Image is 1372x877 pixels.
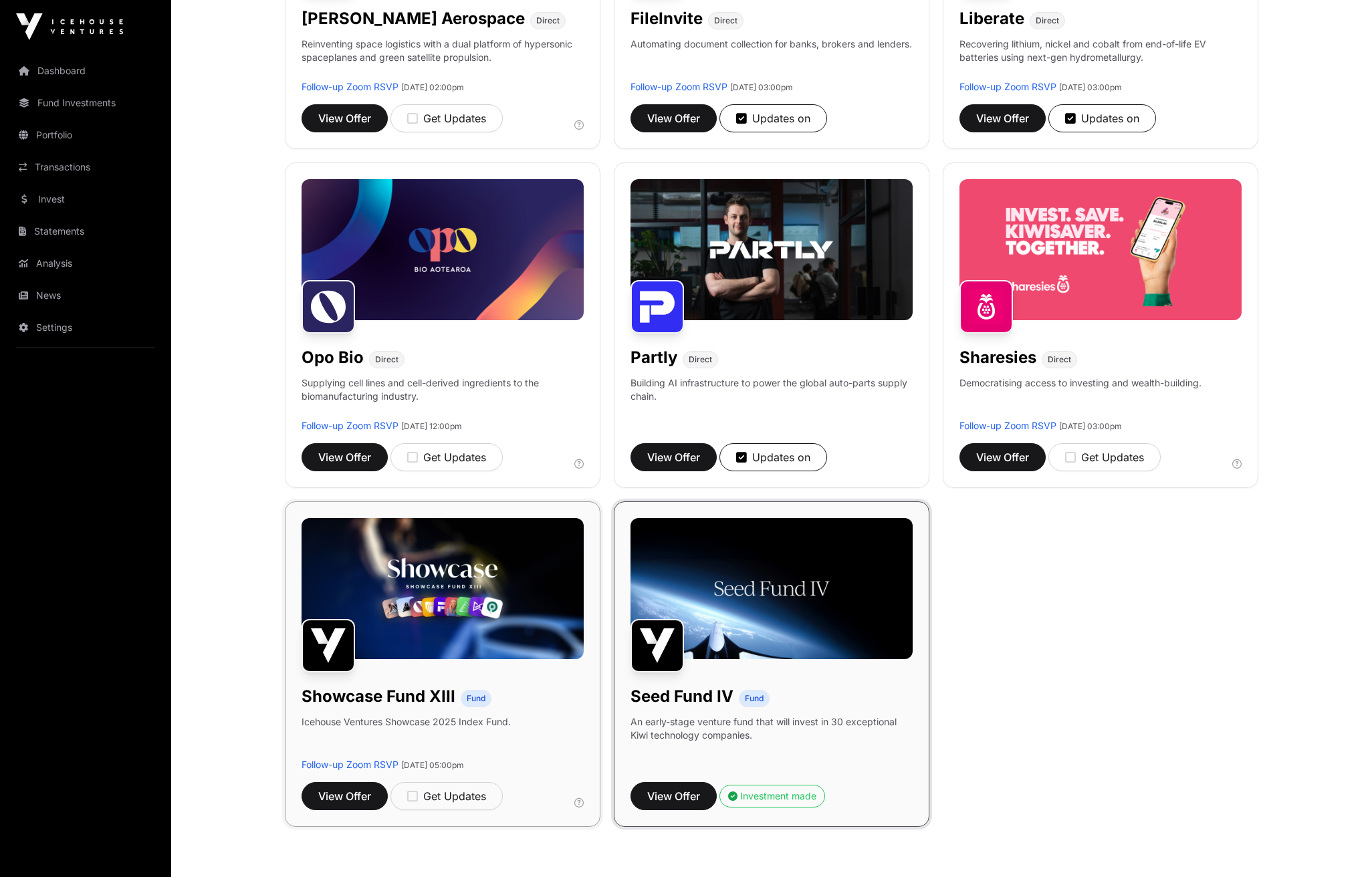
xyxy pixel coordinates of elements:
[719,104,827,132] button: Updates on
[959,8,1024,29] h1: Liberate
[1305,813,1372,877] iframe: Chat Widget
[959,81,1056,92] a: Follow-up Zoom RSVP
[1048,104,1156,132] button: Updates on
[647,110,700,126] span: View Offer
[302,782,388,810] button: View Offer
[1036,15,1059,26] span: Direct
[302,443,388,471] button: View Offer
[959,420,1056,431] a: Follow-up Zoom RSVP
[959,347,1036,368] h1: Sharesies
[302,280,355,334] img: Opo Bio
[318,110,371,126] span: View Offer
[631,179,913,320] img: Partly-Banner.jpg
[631,280,684,334] img: Partly
[302,104,388,132] button: View Offer
[730,82,793,92] span: [DATE] 03:00pm
[401,421,462,431] span: [DATE] 12:00pm
[11,120,160,150] a: Portfolio
[689,354,712,365] span: Direct
[536,15,560,26] span: Direct
[16,13,123,40] img: Icehouse Ventures Logo
[302,715,511,729] p: Icehouse Ventures Showcase 2025 Index Fund.
[11,152,160,182] a: Transactions
[302,759,398,770] a: Follow-up Zoom RSVP
[631,715,913,742] p: An early-stage venture fund that will invest in 30 exceptional Kiwi technology companies.
[959,104,1046,132] button: View Offer
[631,347,677,368] h1: Partly
[11,184,160,214] a: Invest
[719,443,827,471] button: Updates on
[631,619,684,672] img: Seed Fund IV
[375,354,398,365] span: Direct
[302,686,455,707] h1: Showcase Fund XIII
[390,443,503,471] button: Get Updates
[714,15,737,26] span: Direct
[647,449,700,465] span: View Offer
[631,81,727,92] a: Follow-up Zoom RSVP
[401,82,464,92] span: [DATE] 02:00pm
[976,449,1029,465] span: View Offer
[959,280,1013,334] img: Sharesies
[728,789,816,803] div: Investment made
[390,104,503,132] button: Get Updates
[631,8,703,29] h1: FileInvite
[1059,82,1122,92] span: [DATE] 03:00pm
[959,443,1046,471] button: View Offer
[1048,354,1071,365] span: Direct
[467,693,485,704] span: Fund
[302,37,584,80] p: Reinventing space logistics with a dual platform of hypersonic spaceplanes and green satellite pr...
[302,81,398,92] a: Follow-up Zoom RSVP
[631,518,913,659] img: Seed-Fund-4_Banner.jpg
[631,782,717,810] button: View Offer
[302,179,584,320] img: Opo-Bio-Banner.jpg
[407,788,486,804] div: Get Updates
[318,449,371,465] span: View Offer
[959,179,1242,320] img: Sharesies-Banner.jpg
[302,376,584,403] p: Supplying cell lines and cell-derived ingredients to the biomanufacturing industry.
[1065,110,1139,126] div: Updates on
[959,376,1202,419] p: Democratising access to investing and wealth-building.
[11,281,160,310] a: News
[407,449,486,465] div: Get Updates
[647,788,700,804] span: View Offer
[302,619,355,672] img: Showcase Fund XIII
[736,449,810,465] div: Updates on
[631,104,717,132] button: View Offer
[745,693,764,704] span: Fund
[1048,443,1161,471] button: Get Updates
[976,110,1029,126] span: View Offer
[631,443,717,471] button: View Offer
[390,782,503,810] button: Get Updates
[302,8,525,29] h1: [PERSON_NAME] Aerospace
[11,313,160,342] a: Settings
[719,785,825,807] button: Investment made
[736,110,810,126] div: Updates on
[11,217,160,246] a: Statements
[302,420,398,431] a: Follow-up Zoom RSVP
[631,686,733,707] h1: Seed Fund IV
[11,88,160,118] a: Fund Investments
[631,37,912,80] p: Automating document collection for banks, brokers and lenders.
[11,56,160,86] a: Dashboard
[959,37,1242,80] p: Recovering lithium, nickel and cobalt from end-of-life EV batteries using next-gen hydrometallurgy.
[11,249,160,278] a: Analysis
[302,347,364,368] h1: Opo Bio
[318,788,371,804] span: View Offer
[302,518,584,659] img: Showcase-Fund-Banner-1.jpg
[1059,421,1122,431] span: [DATE] 03:00pm
[407,110,486,126] div: Get Updates
[631,376,913,419] p: Building AI infrastructure to power the global auto-parts supply chain.
[401,760,464,770] span: [DATE] 05:00pm
[1065,449,1144,465] div: Get Updates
